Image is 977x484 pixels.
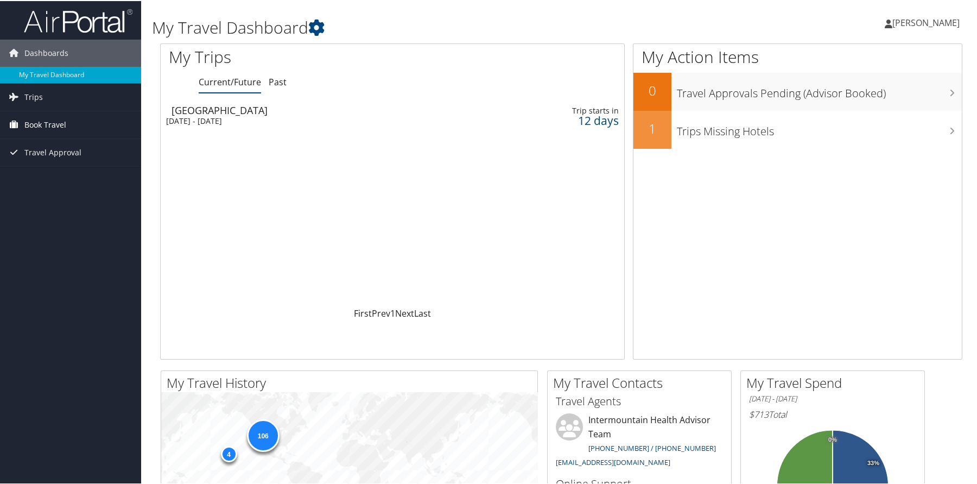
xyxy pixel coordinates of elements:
[746,373,924,391] h2: My Travel Spend
[172,104,465,114] div: [GEOGRAPHIC_DATA]
[167,373,537,391] h2: My Travel History
[633,80,671,99] h2: 0
[633,45,962,67] h1: My Action Items
[749,393,916,403] h6: [DATE] - [DATE]
[24,83,43,110] span: Trips
[885,5,970,38] a: [PERSON_NAME]
[556,393,723,408] h3: Travel Agents
[828,436,837,442] tspan: 0%
[24,39,68,66] span: Dashboards
[24,7,132,33] img: airportal-logo.png
[24,110,66,137] span: Book Travel
[372,306,390,318] a: Prev
[550,412,728,470] li: Intermountain Health Advisor Team
[749,407,769,419] span: $713
[519,115,619,124] div: 12 days
[892,16,960,28] span: [PERSON_NAME]
[553,373,731,391] h2: My Travel Contacts
[390,306,395,318] a: 1
[24,138,81,165] span: Travel Approval
[220,444,237,461] div: 4
[152,15,697,38] h1: My Travel Dashboard
[169,45,423,67] h1: My Trips
[749,407,916,419] h6: Total
[199,75,261,87] a: Current/Future
[556,456,670,466] a: [EMAIL_ADDRESS][DOMAIN_NAME]
[633,72,962,110] a: 0Travel Approvals Pending (Advisor Booked)
[354,306,372,318] a: First
[519,105,619,115] div: Trip starts in
[395,306,414,318] a: Next
[414,306,431,318] a: Last
[677,117,962,138] h3: Trips Missing Hotels
[166,115,459,125] div: [DATE] - [DATE]
[269,75,287,87] a: Past
[677,79,962,100] h3: Travel Approvals Pending (Advisor Booked)
[246,418,279,451] div: 106
[633,110,962,148] a: 1Trips Missing Hotels
[867,459,879,466] tspan: 33%
[633,118,671,137] h2: 1
[588,442,716,452] a: [PHONE_NUMBER] / [PHONE_NUMBER]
